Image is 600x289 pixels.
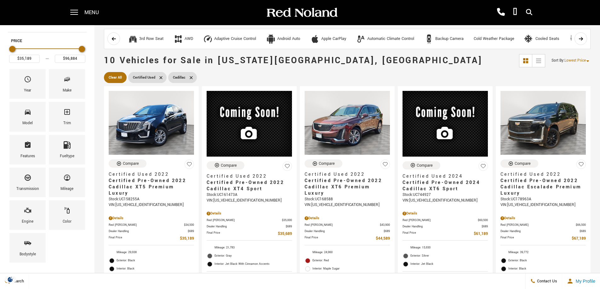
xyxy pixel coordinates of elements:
span: Lowest Price [564,58,586,63]
span: $60,500 [478,218,488,223]
div: Model [22,120,33,127]
div: ModelModel [9,102,46,131]
img: 2022 Cadillac XT6 Premium Luxury [305,91,390,155]
button: Compare Vehicle [207,161,244,170]
a: Red [PERSON_NAME] $35,000 [207,218,292,223]
span: Interior: Black [508,266,586,272]
button: Save Vehicle [576,159,586,172]
a: Certified Used 2022Certified Pre-Owned 2022 Cadillac XT4 Sport [207,173,292,192]
img: 2022 Cadillac XT4 Sport [207,91,292,157]
span: Interior: Maple Sugar [312,266,390,272]
button: 3rd Row Seat3rd Row Seat [125,32,167,46]
div: Android Auto [277,36,300,42]
span: $61,189 [474,231,488,237]
div: FeaturesFeatures [9,135,46,164]
button: Cooled SeatsCooled Seats [521,32,563,46]
span: Certified Pre-Owned 2022 Cadillac XT4 Sport [207,180,287,192]
div: Price [9,44,85,63]
div: TransmissionTransmission [9,168,46,197]
a: Dealer Handling $689 [500,229,586,234]
span: Cadillac [173,74,186,81]
span: Transmission [24,172,31,186]
div: Pricing Details - Certified Pre-Owned 2024 Cadillac XT6 Sport With Navigation & AWD [403,211,488,216]
div: Heated Seats [569,34,579,44]
span: Final Price [305,235,376,242]
div: Stock : UC168588 [305,197,390,202]
a: Certified Used 2022Certified Pre-Owned 2022 Cadillac Escalade Premium Luxury [500,171,586,197]
div: ColorColor [49,200,85,230]
div: Cooled Seats [524,34,534,44]
div: Apple CarPlay [321,36,346,42]
span: Certified Pre-Owned 2022 Cadillac Escalade Premium Luxury [500,178,581,197]
span: Mileage [63,172,71,186]
span: Exterior: Black [508,258,586,264]
div: MileageMileage [49,168,85,197]
div: MakeMake [49,69,85,99]
div: Cold Weather Package [474,36,514,42]
a: Red [PERSON_NAME] $34,500 [109,223,194,227]
div: BodystyleBodystyle [9,233,46,263]
span: $689 [286,224,292,229]
div: Automatic Climate Control [356,34,366,44]
div: EngineEngine [9,200,46,230]
li: Mileage: 39,772 [500,248,586,257]
span: Certified Used [133,74,155,81]
span: Final Price [207,231,278,237]
div: Pricing Details - Certified Pre-Owned 2022 Cadillac XT4 Sport AWD [207,211,292,216]
span: Dealer Handling [207,224,286,229]
a: Red [PERSON_NAME] $60,500 [403,218,488,223]
div: Fueltype [60,153,74,160]
span: Dealer Handling [500,229,580,234]
span: Red [PERSON_NAME] [305,223,380,227]
span: Final Price [500,235,572,242]
span: Dealer Handling [109,229,188,234]
a: Certified Used 2024Certified Pre-Owned 2024 Cadillac XT6 Sport [403,173,488,192]
li: Mileage: 24,960 [305,248,390,257]
li: Mileage: 15,930 [403,244,488,252]
div: Cooled Seats [535,36,559,42]
span: $67,189 [572,235,586,242]
button: Compare Vehicle [403,161,440,170]
a: Dealer Handling $689 [305,229,390,234]
span: Final Price [109,235,180,242]
div: Pricing Details - Certified Pre-Owned 2022 Cadillac XT6 Premium Luxury AWD [305,215,390,221]
a: Dealer Handling $689 [207,224,292,229]
span: $44,589 [376,235,390,242]
span: 10 Vehicles for Sale in [US_STATE][GEOGRAPHIC_DATA], [GEOGRAPHIC_DATA] [104,54,483,67]
span: Final Price [403,231,474,237]
span: Features [24,140,31,153]
button: Compare Vehicle [305,159,342,168]
div: Stock : UC178963A [500,197,586,202]
span: Certified Used 2022 [305,171,385,178]
span: Red [PERSON_NAME] [109,223,184,227]
span: Year [24,74,31,87]
span: Trim [63,107,71,120]
button: Compare Vehicle [500,159,538,168]
span: Red [PERSON_NAME] [500,223,576,227]
a: Certified Used 2022Certified Pre-Owned 2022 Cadillac XT6 Premium Luxury [305,171,390,197]
span: Red [PERSON_NAME] [207,218,282,223]
div: Trim [63,120,71,127]
button: Android AutoAndroid Auto [263,32,304,46]
div: Backup Camera [435,36,464,42]
img: 2022 Cadillac Escalade Premium Luxury [500,91,586,155]
span: Dealer Handling [305,229,384,234]
div: 3rd Row Seat [139,36,163,42]
div: VIN: [US_VEHICLE_IDENTIFICATION_NUMBER] [207,198,292,203]
div: Pricing Details - Certified Pre-Owned 2022 Cadillac XT5 Premium Luxury AWD [109,215,194,221]
div: Compare [123,161,139,166]
span: Certified Pre-Owned 2022 Cadillac XT5 Premium Luxury [109,178,189,197]
button: Save Vehicle [185,159,194,172]
img: 2022 Cadillac XT5 Premium Luxury [109,91,194,155]
div: Apple CarPlay [310,34,320,44]
span: Sort By : [551,58,564,63]
span: My Profile [573,279,595,284]
li: Mileage: 21,783 [207,244,292,252]
a: Dealer Handling $689 [403,224,488,229]
a: Final Price $35,189 [109,235,194,242]
input: Minimum [9,55,40,63]
div: AWD [174,34,183,44]
div: Stock : UC158255A [109,197,194,202]
span: Exterior: Silver [410,253,488,259]
div: VIN: [US_VEHICLE_IDENTIFICATION_NUMBER] [109,202,194,208]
